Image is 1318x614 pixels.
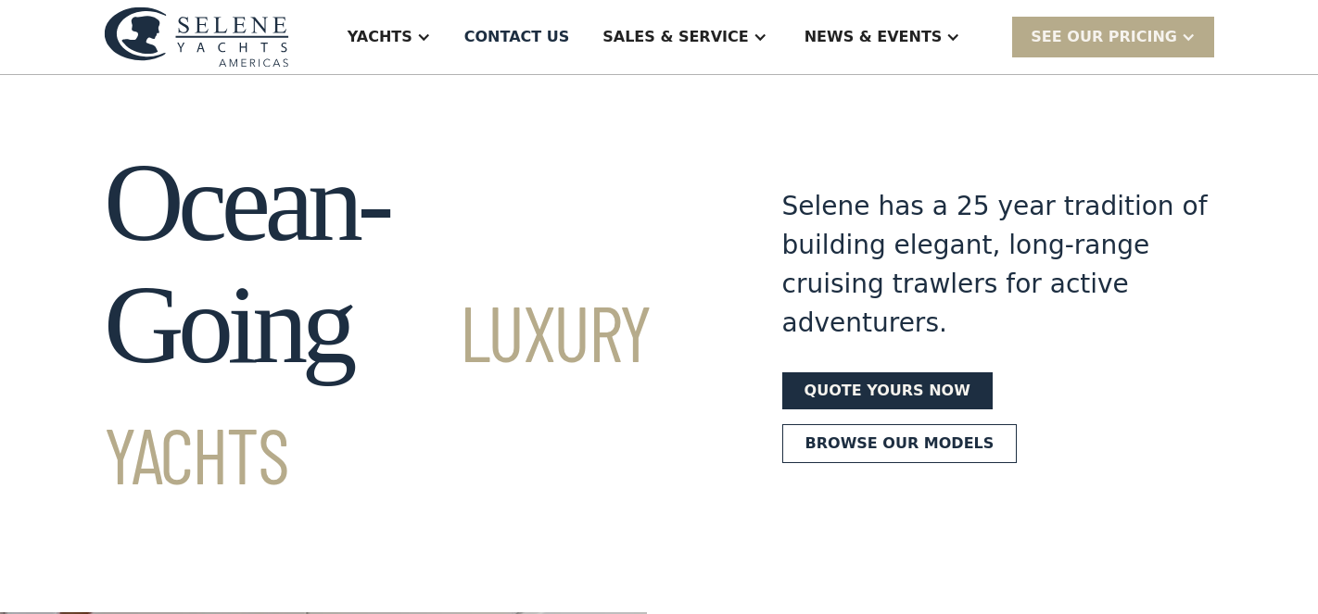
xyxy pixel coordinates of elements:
[104,284,651,500] span: Luxury Yachts
[805,26,943,48] div: News & EVENTS
[782,424,1018,463] a: Browse our models
[1031,26,1177,48] div: SEE Our Pricing
[104,6,289,67] img: logo
[464,26,570,48] div: Contact US
[782,187,1209,343] div: Selene has a 25 year tradition of building elegant, long-range cruising trawlers for active adven...
[104,142,716,508] h1: Ocean-Going
[348,26,412,48] div: Yachts
[1012,17,1214,56] div: SEE Our Pricing
[602,26,748,48] div: Sales & Service
[782,372,993,409] a: Quote yours now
